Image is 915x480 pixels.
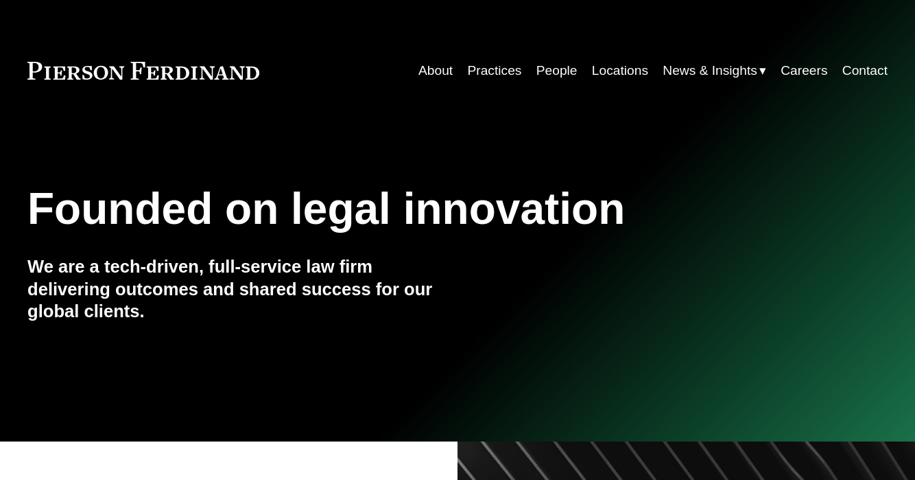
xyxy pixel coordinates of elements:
[418,58,453,84] a: About
[27,255,457,322] h4: We are a tech-driven, full-service law firm delivering outcomes and shared success for our global...
[27,184,744,234] h1: Founded on legal innovation
[663,59,757,83] span: News & Insights
[468,58,522,84] a: Practices
[842,58,888,84] a: Contact
[663,58,766,84] a: folder dropdown
[536,58,578,84] a: People
[781,58,827,84] a: Careers
[592,58,648,84] a: Locations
